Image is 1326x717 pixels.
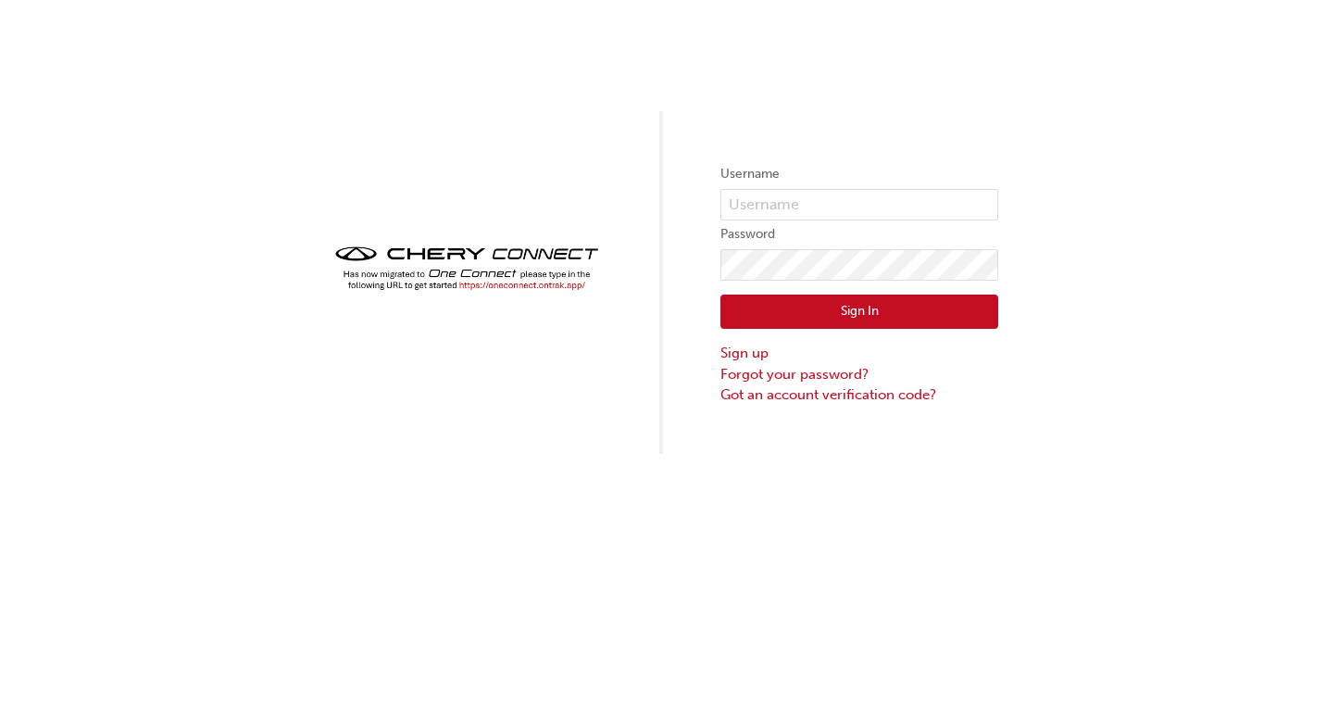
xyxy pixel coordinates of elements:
[720,189,998,220] input: Username
[720,223,998,245] label: Password
[720,364,998,385] a: Forgot your password?
[720,384,998,406] a: Got an account verification code?
[720,163,998,185] label: Username
[328,241,606,296] img: cheryconnect
[720,343,998,364] a: Sign up
[720,295,998,330] button: Sign In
